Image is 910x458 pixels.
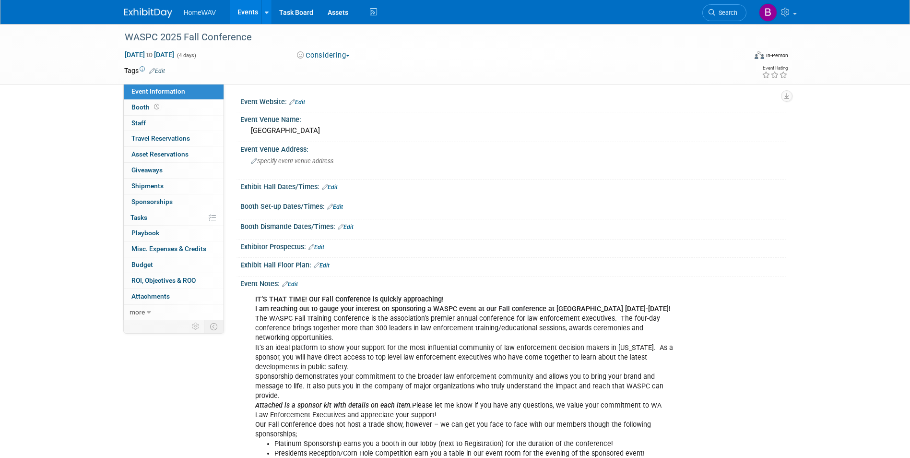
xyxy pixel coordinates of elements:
a: Giveaways [124,163,224,178]
div: WASPC 2025 Fall Conference [121,29,732,46]
td: Tags [124,66,165,75]
div: [GEOGRAPHIC_DATA] [248,123,779,138]
a: Search [702,4,746,21]
a: Edit [149,68,165,74]
div: Exhibit Hall Dates/Times: [240,180,786,192]
div: Exhibitor Prospectus: [240,240,786,252]
div: Event Notes: [240,277,786,289]
span: Sponsorships [131,198,173,205]
a: Sponsorships [124,194,224,210]
span: Attachments [131,292,170,300]
a: Attachments [124,289,224,304]
i: Attached is a sponsor kit with details on each item. [255,401,412,410]
span: Booth [131,103,161,111]
div: In-Person [766,52,788,59]
a: Travel Reservations [124,131,224,146]
a: Playbook [124,226,224,241]
span: (4 days) [176,52,196,59]
a: Edit [327,204,343,210]
span: ROI, Objectives & ROO [131,277,196,284]
span: Booth not reserved yet [152,103,161,110]
a: Asset Reservations [124,147,224,162]
a: Budget [124,257,224,273]
div: Event Venue Name: [240,112,786,124]
a: Edit [314,262,330,269]
span: Tasks [130,214,147,221]
a: Booth [124,100,224,115]
a: ROI, Objectives & ROO [124,273,224,289]
div: Event Rating [762,66,788,71]
a: Edit [282,281,298,288]
div: Event Format [690,50,789,64]
li: Platinum Sponsorship earns you a booth in our lobby (next to Registration) for the duration of th... [274,439,675,449]
a: Edit [338,224,354,230]
a: Edit [308,244,324,251]
span: more [130,308,145,316]
span: Giveaways [131,166,163,174]
div: Exhibit Hall Floor Plan: [240,258,786,270]
span: Search [715,9,737,16]
a: Edit [322,184,338,191]
span: HomeWAV [184,9,216,16]
div: Booth Dismantle Dates/Times: [240,219,786,232]
a: Staff [124,116,224,131]
span: Asset Reservations [131,150,189,158]
span: Event Information [131,87,185,95]
span: [DATE] [DATE] [124,50,175,59]
b: IT’S THAT TIME! Our Fall Conference is quickly approaching! [255,295,444,303]
td: Personalize Event Tab Strip [188,320,204,333]
b: I am reaching out to gauge your interest on sponsoring a WASPC event at our Fall conference at [G... [255,305,671,313]
a: more [124,305,224,320]
span: Travel Reservations [131,134,190,142]
div: Booth Set-up Dates/Times: [240,199,786,212]
a: Shipments [124,179,224,194]
div: Event Venue Address: [240,142,786,154]
img: Brian Owens [759,3,777,22]
span: to [145,51,154,59]
span: Staff [131,119,146,127]
a: Edit [289,99,305,106]
span: Playbook [131,229,159,237]
a: Event Information [124,84,224,99]
span: Budget [131,261,153,268]
span: Misc. Expenses & Credits [131,245,206,253]
span: Shipments [131,182,164,190]
a: Tasks [124,210,224,226]
a: Misc. Expenses & Credits [124,241,224,257]
td: Toggle Event Tabs [204,320,224,333]
img: Format-Inperson.png [755,51,764,59]
img: ExhibitDay [124,8,172,18]
button: Considering [294,50,354,60]
span: Specify event venue address [251,157,333,165]
div: Event Website: [240,95,786,107]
